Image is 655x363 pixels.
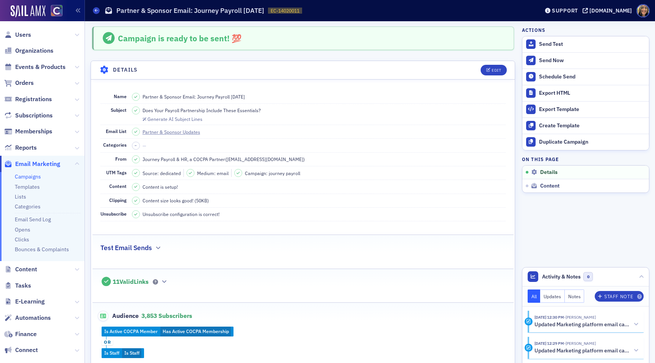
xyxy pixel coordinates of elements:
a: Registrations [4,95,52,103]
span: Unsubscribe [100,211,127,217]
a: Tasks [4,282,31,290]
a: Clicks [15,236,29,243]
button: Updated Marketing platform email campaign: Partner & Sponsor Email: Journey Payroll [DATE] [534,321,638,329]
div: Generate AI Subject Lines [147,117,202,121]
span: Orders [15,79,34,87]
span: Profile [636,4,650,17]
div: Staff Note [604,294,633,299]
a: Opens [15,226,30,233]
a: Email Send Log [15,216,51,223]
img: SailAMX [51,5,63,17]
span: Events & Products [15,63,66,71]
div: Export HTML [539,90,645,97]
span: Automations [15,314,51,322]
span: Finance [15,330,37,338]
span: Clipping [109,197,127,203]
button: Notes [565,289,584,303]
a: Content [4,265,37,274]
span: Source: dedicated [143,170,181,177]
span: 0 [583,272,593,282]
span: Name [114,93,127,99]
div: Activity [525,344,533,352]
a: Categories [15,203,41,210]
button: Send Test [522,36,649,52]
span: — [143,142,146,149]
span: E-Learning [15,297,45,306]
span: Categories [103,142,127,148]
span: Organizations [15,47,53,55]
button: Staff Note [595,291,644,302]
span: Email List [106,128,127,134]
div: Edit [492,68,501,72]
span: Lauren Standiford [564,341,596,346]
a: Create Template [522,117,649,134]
h5: Updated Marketing platform email campaign: Partner & Sponsor Email: Journey Payroll [DATE] [534,321,631,328]
a: Orders [4,79,34,87]
span: Content is setup! [143,183,178,190]
span: Does Your Payroll Partnership Include These Essentials? [143,107,261,114]
a: Automations [4,314,51,322]
a: Export Template [522,101,649,117]
span: – [135,143,137,148]
span: Tasks [15,282,31,290]
div: Create Template [539,122,645,129]
span: Unsubscribe configuration is correct! [143,211,219,217]
span: Journey Payroll & HR, a COCPA Partner ( [EMAIL_ADDRESS][DOMAIN_NAME] ) [143,156,305,163]
div: Send Now [539,57,645,64]
span: Registrations [15,95,52,103]
button: Duplicate Campaign [522,134,649,150]
button: All [528,289,541,303]
a: Subscriptions [4,111,53,120]
div: Support [552,7,578,14]
div: Export Template [539,106,645,113]
a: Export HTML [522,85,649,101]
div: Activity [525,318,533,325]
a: Connect [4,346,38,354]
a: Users [4,31,31,39]
button: Updates [540,289,565,303]
span: Details [540,169,558,176]
h1: Partner & Sponsor Email: Journey Payroll [DATE] [116,6,264,15]
button: Send Now [522,52,649,69]
span: Connect [15,346,38,354]
span: From [115,156,127,162]
time: 9/8/2025 12:29 PM [534,341,564,346]
span: Content [15,265,37,274]
span: EC-14020011 [271,8,299,14]
span: Campaign: journey payroll [245,170,300,177]
span: 3,853 Subscribers [141,312,192,319]
div: Duplicate Campaign [539,139,645,146]
span: Campaign is ready to be sent! 💯 [118,33,241,44]
button: Schedule Send [522,69,649,85]
div: [DOMAIN_NAME] [589,7,632,14]
span: Reports [15,144,37,152]
h4: On this page [522,156,649,163]
a: Campaigns [15,173,41,180]
span: Memberships [15,127,52,136]
a: Reports [4,144,37,152]
span: Subject [111,107,127,113]
span: Subscriptions [15,111,53,120]
img: SailAMX [11,5,45,17]
a: View Homepage [45,5,63,18]
span: Content [109,183,127,189]
a: Templates [15,183,40,190]
h4: Actions [522,27,545,33]
h5: Updated Marketing platform email campaign: Partner & Sponsor Email: Journey Payroll [DATE] [534,347,631,354]
h4: Details [113,66,138,74]
h2: Test Email Sends [100,243,152,253]
a: Lists [15,193,26,200]
a: E-Learning [4,297,45,306]
span: Audience [98,311,139,321]
div: Schedule Send [539,74,645,80]
span: Email Marketing [15,160,60,168]
span: Activity & Notes [542,273,581,281]
a: Email Marketing [4,160,60,168]
a: Memberships [4,127,52,136]
span: Content size looks good! (50KB) [143,197,209,204]
button: Updated Marketing platform email campaign: Partner & Sponsor Email: Journey Payroll [DATE] [534,347,638,355]
span: Users [15,31,31,39]
a: Partner & Sponsor Updates [143,128,207,135]
button: Edit [481,65,507,75]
